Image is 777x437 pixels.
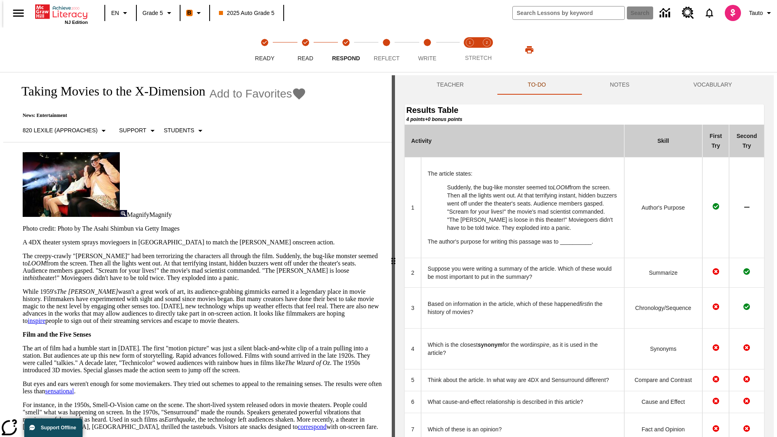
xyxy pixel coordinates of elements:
div: Home [35,3,88,25]
button: Write step 5 of 5 [404,28,451,72]
div: Think about the article. In what way are 4DX and Sensurround different? [428,376,618,384]
p: 820 Lexile (Approaches) [23,126,98,135]
button: Add to Favorites - Taking Movies to the X-Dimension [210,87,307,101]
td: 3 [405,287,421,328]
div: reading [3,75,392,433]
span: Reflect [374,55,400,62]
button: TO-DO [496,75,578,95]
button: Language: EN, Select a language [108,6,134,20]
img: No Answer [744,204,749,210]
button: Reflect step 4 of 5 [363,28,410,72]
img: Magnify [120,210,127,217]
p: But eyes and ears weren't enough for some moviemakers. They tried out schemes to appeal to the re... [23,380,382,395]
img: Correct Answer [713,203,719,210]
span: Tauto [749,9,763,17]
em: The [PERSON_NAME] [57,288,118,295]
td: Summarize [624,258,702,287]
img: Wrong Answer [743,398,750,404]
em: inspire [533,342,549,348]
span: NJ Edition [65,20,88,25]
p: Suddenly, the bug-like monster seemed to from the screen. Then all the lights went out. At that t... [447,183,618,232]
img: Wrong Answer [713,303,719,310]
em: first [580,301,589,307]
td: Chronology/Sequence [624,287,702,328]
div: Instructional Panel Tabs [405,75,764,95]
button: Ready(Step completed) step 1 of 5 [241,28,288,72]
span: STRETCH [465,55,492,61]
em: The Wizard of Oz [285,359,330,366]
button: Print [516,42,542,57]
button: Read(Step completed) step 2 of 5 [282,28,329,72]
button: Profile/Settings [746,6,777,20]
strong: synonym [478,342,503,348]
p: While 1959's wasn't a great work of art, its audience-grabbing gimmicks earned it a legendary pla... [23,288,382,325]
em: LOOM [28,260,46,267]
button: VOCABULARY [661,75,764,95]
span: 2025 Auto Grade 5 [219,9,275,17]
button: Scaffolds, Support [116,123,160,138]
div: What cause-and-effect relationship is described in this article? [428,398,618,406]
em: this [28,274,37,281]
th: Skill [624,125,702,157]
h1: Taking Movies to the X-Dimension [13,84,206,99]
button: Boost Class color is orange. Change class color [183,6,207,20]
span: Magnify [149,211,172,218]
td: 4 [405,328,421,369]
p: The art of film had a humble start in [DATE]. The first "motion picture" was just a silent black-... [23,345,382,374]
img: Correct Answer [743,268,750,275]
img: Wrong Answer [713,398,719,404]
input: search field [513,6,624,19]
p: Photo credit: Photo by The Asahi Shimbun via Getty Images [23,225,382,232]
text: 2 [486,40,488,45]
em: LOOM [553,184,569,191]
img: Wrong Answer [743,376,750,382]
span: Ready [255,55,274,62]
p: Support [119,126,146,135]
td: 1 [405,157,421,258]
a: Notifications [699,2,720,23]
p: The article states: [428,170,618,178]
button: Respond(Step completed) step 3 of 5 [323,28,369,72]
th: First Try [703,125,729,157]
p: For instance, in the 1950s, Smell-O-Vision came on the scene. The short-lived system released odo... [23,401,382,431]
p: The creepy-crawly "[PERSON_NAME]" had been terrorizing the characters all through the film. Sudde... [23,252,382,282]
a: Data Center [655,2,677,24]
a: correspond [298,423,327,430]
img: Wrong Answer [713,425,719,432]
span: EN [111,9,119,17]
span: B [187,8,191,18]
a: Resource Center, Will open in new tab [677,2,699,24]
p: Based on information in the article, which of these happened in the history of movies? [428,300,618,316]
button: Select Lexile, 820 Lexile (Approaches) [19,123,112,138]
td: Author's Purpose [624,157,702,258]
img: Wrong Answer [713,344,719,351]
button: Stretch Respond step 2 of 2 [475,28,499,72]
span: Magnify [127,211,149,218]
span: Support Offline [41,425,76,431]
button: Teacher [405,75,496,95]
span: Respond [332,55,360,62]
p: News: Entertainment [13,112,306,119]
button: Stretch Read step 1 of 2 [458,28,482,72]
div: Suppose you were writing a summary of the article. Which of these would be most important to put ... [428,265,618,281]
div: Press Enter or Spacebar and then press right and left arrow keys to move the slider [392,75,395,437]
span: Add to Favorites [210,87,292,100]
button: NOTES [578,75,661,95]
em: Earthquake [165,416,195,423]
span: Grade 5 [142,9,163,17]
p: The author's purpose for writing this passage was to __________. [428,238,618,246]
td: Synonyms [624,328,702,369]
p: Which of these is an opinion? [428,425,618,433]
p: Students [164,126,194,135]
img: Wrong Answer [713,268,719,275]
div: 4 points + 0 bonus points [406,116,764,123]
button: Open side menu [6,1,30,25]
img: Wrong Answer [743,344,750,351]
p: Which is the closest for the word , as it is used in the article? [428,341,618,357]
button: Select Student [161,123,208,138]
img: Panel in front of the seats sprays water mist to the happy audience at a 4DX-equipped theater. [23,152,120,217]
span: Write [418,55,436,62]
text: 1 [469,40,471,45]
img: Wrong Answer [743,425,750,432]
img: Wrong Answer [713,376,719,382]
